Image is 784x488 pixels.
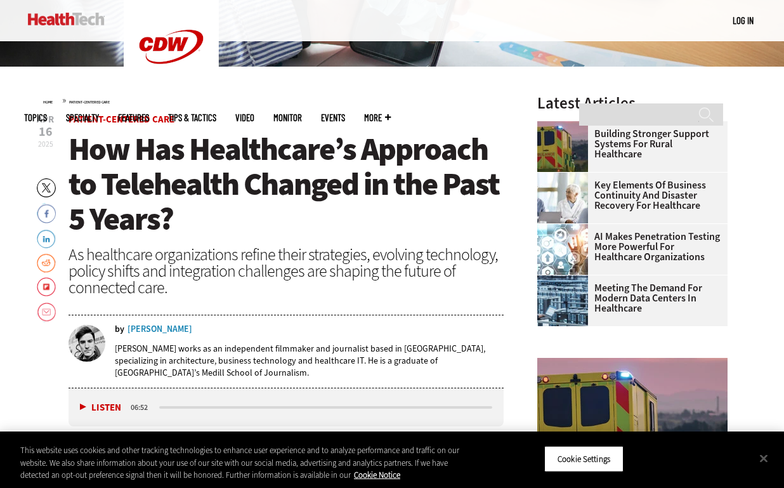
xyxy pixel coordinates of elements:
span: Specialty [66,113,99,122]
span: Topics [24,113,47,122]
div: As healthcare organizations refine their strategies, evolving technology, policy shifts and integ... [69,246,504,296]
div: This website uses cookies and other tracking technologies to enhance user experience and to analy... [20,444,471,482]
a: Healthcare and hacking concept [537,224,594,234]
span: More [364,113,391,122]
a: Events [321,113,345,122]
h3: Latest Articles [537,95,728,111]
a: More information about your privacy [354,470,400,480]
a: ambulance driving down country road at sunset [537,121,594,131]
span: 2025 [38,139,53,149]
img: Home [28,13,105,25]
p: [PERSON_NAME] works as an independent filmmaker and journalist based in [GEOGRAPHIC_DATA], specia... [115,343,504,379]
img: Healthcare and hacking concept [537,224,588,275]
a: Log in [733,15,754,26]
a: Video [235,113,254,122]
a: Key Elements of Business Continuity and Disaster Recovery for Healthcare [537,180,720,211]
a: Building Stronger Support Systems for Rural Healthcare [537,129,720,159]
a: Tips & Tactics [168,113,216,122]
a: Features [118,113,149,122]
div: duration [129,402,157,413]
a: engineer with laptop overlooking data center [537,275,594,286]
button: Close [750,444,778,472]
span: How Has Healthcare’s Approach to Telehealth Changed in the Past 5 Years? [69,128,499,240]
a: [PERSON_NAME] [127,325,192,334]
div: User menu [733,14,754,27]
a: CDW [124,84,219,97]
img: nathan eddy [69,325,105,362]
img: engineer with laptop overlooking data center [537,275,588,326]
div: media player [69,388,504,426]
span: by [115,325,124,334]
a: incident response team discusses around a table [537,173,594,183]
img: ambulance driving down country road at sunset [537,121,588,172]
a: MonITor [273,113,302,122]
img: incident response team discusses around a table [537,173,588,223]
span: 16 [37,126,54,138]
a: Meeting the Demand for Modern Data Centers in Healthcare [537,283,720,313]
a: AI Makes Penetration Testing More Powerful for Healthcare Organizations [537,232,720,262]
button: Listen [80,403,121,412]
button: Cookie Settings [544,445,624,472]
